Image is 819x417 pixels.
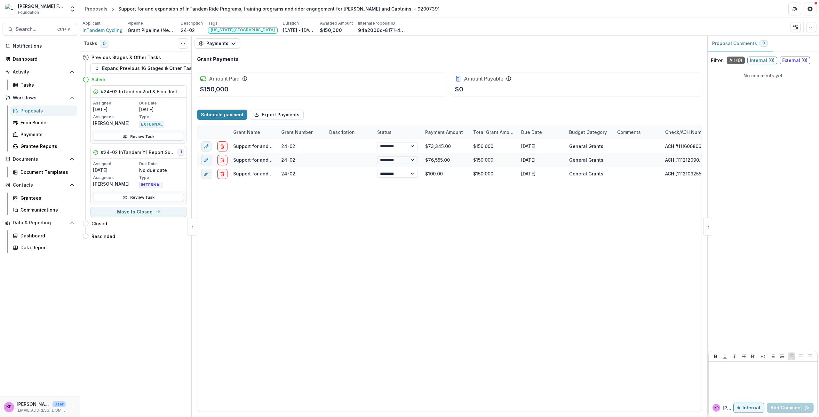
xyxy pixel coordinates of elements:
div: Payment Amount [421,129,467,135]
div: Grant Name [229,129,264,135]
span: All ( 0 ) [727,57,745,64]
p: [DATE] - [DATE] [283,27,315,34]
div: Status [373,125,421,139]
p: Applicant [83,20,100,26]
div: Form Builder [20,119,72,126]
nav: breadcrumb [83,4,442,13]
p: Internal [743,405,760,411]
div: Payment Amount [421,125,469,139]
div: [PERSON_NAME] Fund for the Blind [18,3,66,10]
div: Due Date [517,129,546,135]
p: 24-02 [181,27,195,34]
p: Duration [283,20,299,26]
a: Review Task [93,194,184,201]
button: delete [217,141,227,151]
p: Due Date [139,161,184,167]
h4: Previous Stages & Other Tasks [91,54,161,61]
button: More [68,403,76,411]
button: Open entity switcher [68,3,77,15]
div: Description [325,125,373,139]
a: Proposals [83,4,110,13]
span: Activity [13,69,67,75]
p: Tags [208,20,218,26]
div: Budget Category [565,125,613,139]
p: $0 [455,84,463,94]
a: Support for and expansion of InTandem Ride Programs, training programs and rider engagement for [... [233,171,554,176]
button: Strike [740,352,748,360]
p: Description [181,20,203,26]
div: General Grants [569,170,603,177]
p: $150,000 [320,27,342,34]
p: Pipeline [128,20,143,26]
div: Grant Number [277,125,325,139]
div: 24-02 [281,143,295,150]
span: Data & Reporting [13,220,67,226]
button: Open Contacts [3,180,77,190]
span: Notifications [13,43,75,49]
div: Comments [613,125,661,139]
div: [DATE] [517,153,565,167]
div: Proposals [85,5,107,12]
div: Ctrl + K [56,26,72,33]
div: $100.00 [421,167,469,181]
div: Grant Name [229,125,277,139]
button: Ordered List [778,352,786,360]
div: Payments [20,131,72,138]
a: Data Report [10,242,77,253]
p: User [52,401,66,407]
div: Check/ACH Number [661,125,709,139]
p: Due Date [139,100,184,106]
button: Open Data & Reporting [3,218,77,228]
p: [PERSON_NAME] [93,120,138,127]
div: Document Templates [20,169,72,175]
button: Bold [712,352,720,360]
button: Export Payments [250,110,304,120]
a: Communications [10,205,77,215]
button: edit [201,169,211,179]
button: edit [201,141,211,151]
div: Proposals [20,107,72,114]
a: Dashboard [10,230,77,241]
div: General Grants [569,143,603,150]
button: Open Documents [3,154,77,164]
div: Total Grant Amount [469,125,517,139]
h4: Rescinded [91,233,115,240]
span: External ( 0 ) [780,57,810,64]
div: Total Grant Amount [469,129,517,135]
div: Description [325,129,359,135]
p: [PERSON_NAME] [17,401,50,407]
h5: #24-02 InTandem 2nd & Final Installment Grant Payment Acknowledgement [101,88,184,95]
p: 94a2006c-8171-4503-b6ce-70d332d807f0 [358,27,406,34]
p: $150,000 [200,84,228,94]
div: $150,000 [469,153,517,167]
span: Foundation [18,10,39,15]
button: Open Activity [3,67,77,77]
div: $76,555.00 [421,153,469,167]
button: Bullet List [769,352,776,360]
span: Contacts [13,182,67,188]
span: 1 [178,149,184,156]
p: [PERSON_NAME] [93,181,138,187]
p: Awarded Amount [320,20,353,26]
button: Get Help [804,3,816,15]
div: ACH #11160680603 [665,143,705,150]
div: Budget Category [565,129,611,135]
button: Notifications [3,41,77,51]
div: [DATE] [517,167,565,181]
div: Check/ACH Number [661,129,709,135]
div: General Grants [569,157,603,163]
a: InTandem Cycling [83,27,123,34]
span: Documents [13,157,67,162]
button: Search... [3,23,77,36]
p: Assigned [93,161,138,167]
span: EXTERNAL [139,121,164,127]
div: Dashboard [13,56,72,62]
button: Align Center [797,352,805,360]
span: INTERNAL [139,182,163,188]
h2: Grant Payments [197,56,239,62]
